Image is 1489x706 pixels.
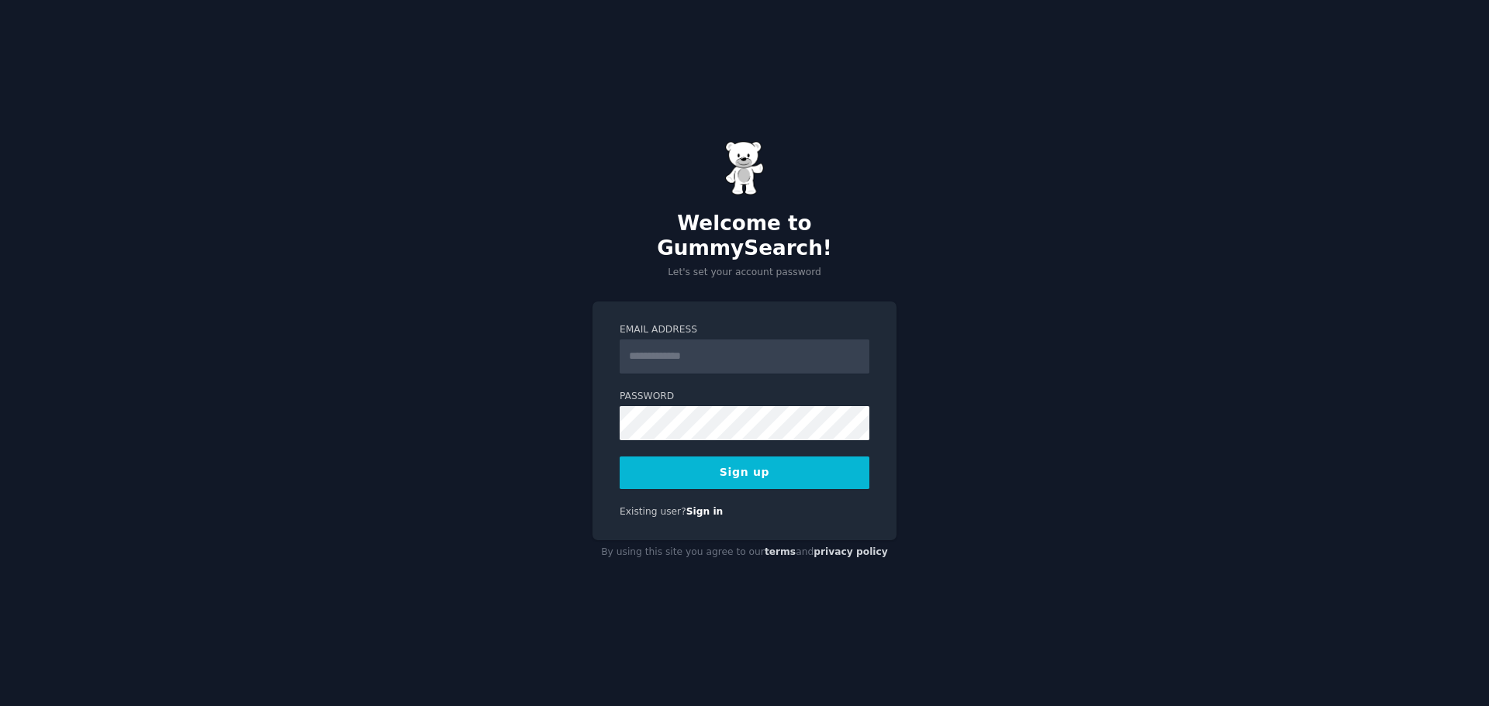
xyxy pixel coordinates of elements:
[765,546,796,557] a: terms
[620,323,869,337] label: Email Address
[620,390,869,404] label: Password
[592,266,897,280] p: Let's set your account password
[620,506,686,517] span: Existing user?
[592,212,897,260] h2: Welcome to GummySearch!
[814,546,888,557] a: privacy policy
[686,506,724,517] a: Sign in
[725,141,764,195] img: Gummy Bear
[592,540,897,565] div: By using this site you agree to our and
[620,456,869,489] button: Sign up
